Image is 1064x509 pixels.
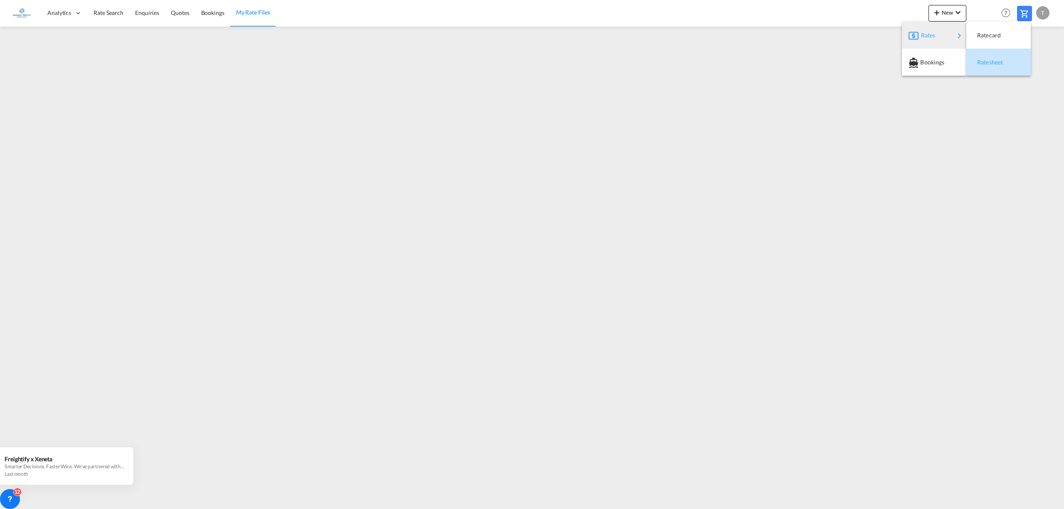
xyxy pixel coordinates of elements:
[973,25,1024,46] div: Ratecard
[973,52,1024,73] div: Ratesheet
[920,54,929,71] span: Bookings
[921,27,931,44] span: Rates
[977,27,986,44] span: Ratecard
[909,52,960,73] div: Bookings
[902,49,966,76] button: Bookings
[954,31,964,41] md-icon: icon-chevron-right
[977,54,986,71] span: Ratesheet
